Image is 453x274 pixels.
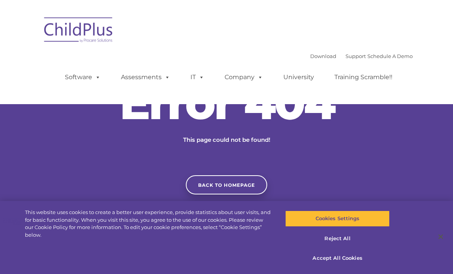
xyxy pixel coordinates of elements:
[285,211,389,227] button: Cookies Settings
[285,250,389,266] button: Accept All Cookies
[146,135,307,144] p: This page could not be found!
[285,231,389,247] button: Reject All
[217,70,271,85] a: Company
[327,70,400,85] a: Training Scramble!!
[310,53,336,59] a: Download
[346,53,366,59] a: Support
[57,70,108,85] a: Software
[183,70,212,85] a: IT
[276,70,322,85] a: University
[186,175,267,194] a: Back to homepage
[111,80,342,126] h2: Error 404
[432,228,449,245] button: Close
[367,53,413,59] a: Schedule A Demo
[113,70,178,85] a: Assessments
[25,209,272,239] div: This website uses cookies to create a better user experience, provide statistics about user visit...
[310,53,413,59] font: |
[40,12,117,50] img: ChildPlus by Procare Solutions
